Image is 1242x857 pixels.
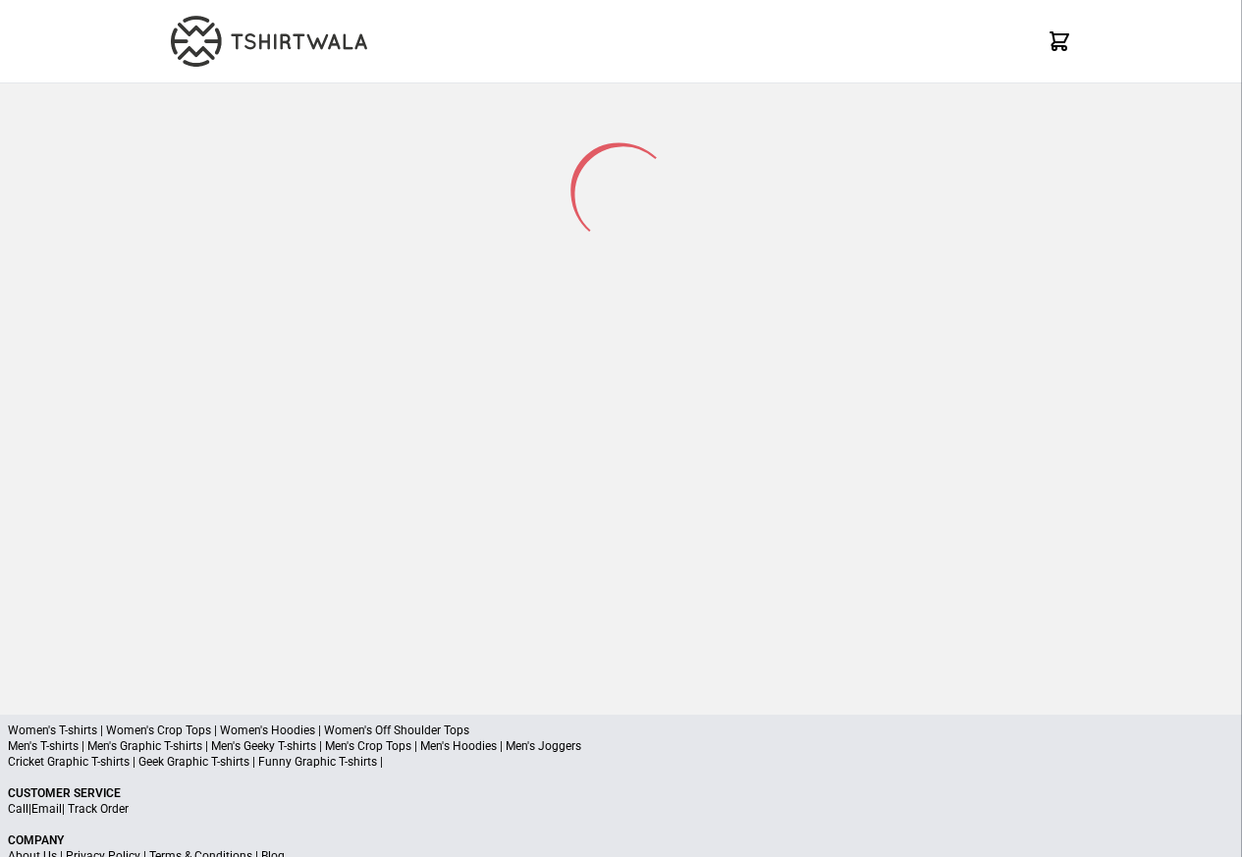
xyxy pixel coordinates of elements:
[8,723,1234,738] p: Women's T-shirts | Women's Crop Tops | Women's Hoodies | Women's Off Shoulder Tops
[8,754,1234,770] p: Cricket Graphic T-shirts | Geek Graphic T-shirts | Funny Graphic T-shirts |
[8,738,1234,754] p: Men's T-shirts | Men's Graphic T-shirts | Men's Geeky T-shirts | Men's Crop Tops | Men's Hoodies ...
[31,802,62,816] a: Email
[8,801,1234,817] p: | |
[171,16,367,67] img: TW-LOGO-400-104.png
[8,832,1234,848] p: Company
[8,802,28,816] a: Call
[8,785,1234,801] p: Customer Service
[68,802,129,816] a: Track Order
